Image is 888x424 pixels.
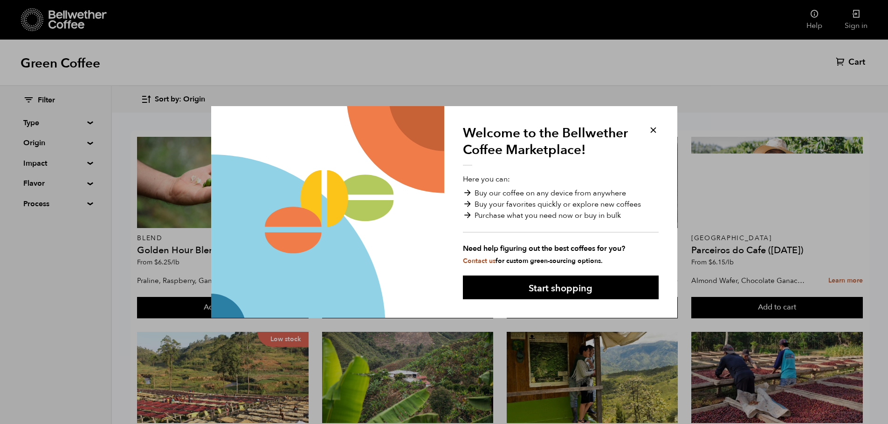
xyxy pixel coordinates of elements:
[463,188,659,199] li: Buy our coffee on any device from anywhere
[463,125,635,166] h1: Welcome to the Bellwether Coffee Marketplace!
[463,256,603,265] small: for custom green-sourcing options.
[463,174,659,266] p: Here you can:
[463,210,659,221] li: Purchase what you need now or buy in bulk
[463,256,496,265] a: Contact us
[463,276,659,299] button: Start shopping
[463,199,659,210] li: Buy your favorites quickly or explore new coffees
[463,243,659,254] strong: Need help figuring out the best coffees for you?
